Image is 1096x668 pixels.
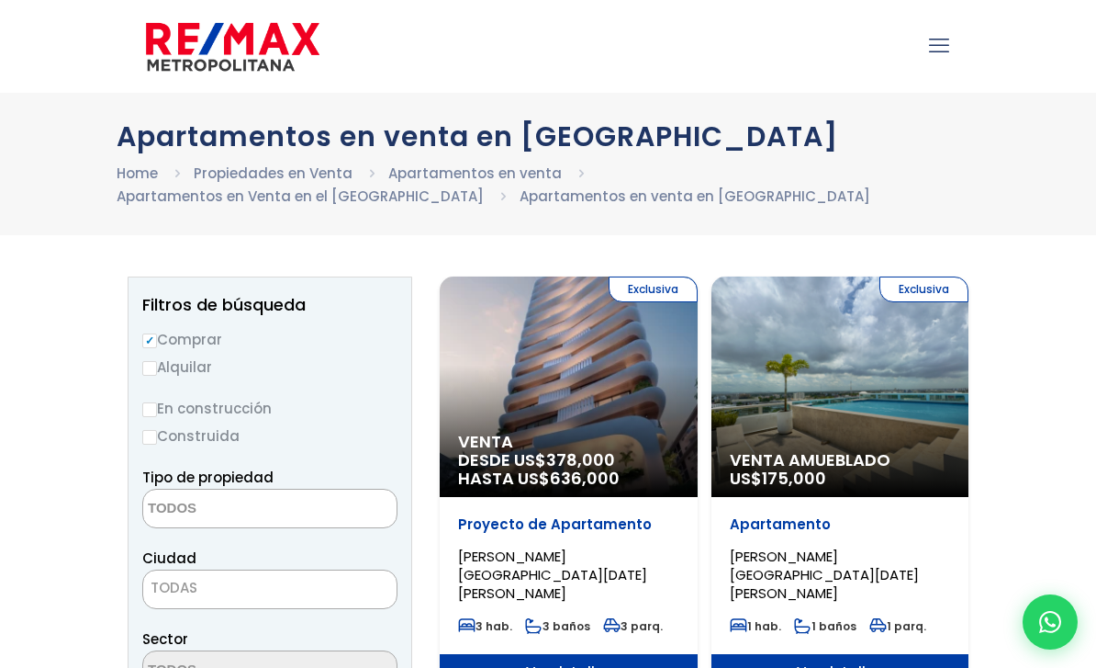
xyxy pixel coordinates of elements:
[142,328,397,351] label: Comprar
[730,451,951,470] span: Venta Amueblado
[146,19,319,74] img: remax-metropolitana-logo
[869,618,926,634] span: 1 parq.
[194,164,352,183] a: Propiedades en Venta
[142,397,397,420] label: En construcción
[142,361,157,376] input: Alquilar
[151,578,197,597] span: TODAS
[525,618,590,634] span: 3 baños
[142,334,157,348] input: Comprar
[546,448,615,471] span: 378,000
[143,575,397,601] span: TODAS
[388,164,562,183] a: Apartamentos en venta
[609,277,698,302] span: Exclusiva
[603,618,663,634] span: 3 parq.
[794,618,856,634] span: 1 baños
[117,164,158,183] a: Home
[550,467,620,490] span: 636,000
[458,618,512,634] span: 3 hab.
[142,402,157,417] input: En construcción
[730,467,826,490] span: US$
[762,467,826,490] span: 175,000
[117,187,484,206] a: Apartamentos en Venta en el [GEOGRAPHIC_DATA]
[730,618,781,634] span: 1 hab.
[458,515,679,534] p: Proyecto de Apartamento
[142,468,274,487] span: Tipo de propiedad
[730,547,919,603] span: [PERSON_NAME][GEOGRAPHIC_DATA][DATE][PERSON_NAME]
[458,451,679,488] span: DESDE US$
[117,120,979,153] h1: Apartamentos en venta en [GEOGRAPHIC_DATA]
[879,277,968,302] span: Exclusiva
[520,185,870,208] li: Apartamentos en venta en [GEOGRAPHIC_DATA]
[730,515,951,534] p: Apartamento
[142,425,397,447] label: Construida
[142,296,397,314] h2: Filtros de búsqueda
[458,470,679,488] span: HASTA US$
[142,356,397,379] label: Alquilar
[142,430,157,445] input: Construida
[142,549,196,568] span: Ciudad
[458,433,679,451] span: Venta
[923,30,955,62] a: mobile menu
[143,490,321,529] textarea: Search
[458,547,647,603] span: [PERSON_NAME][GEOGRAPHIC_DATA][DATE][PERSON_NAME]
[142,629,188,649] span: Sector
[142,570,397,609] span: TODAS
